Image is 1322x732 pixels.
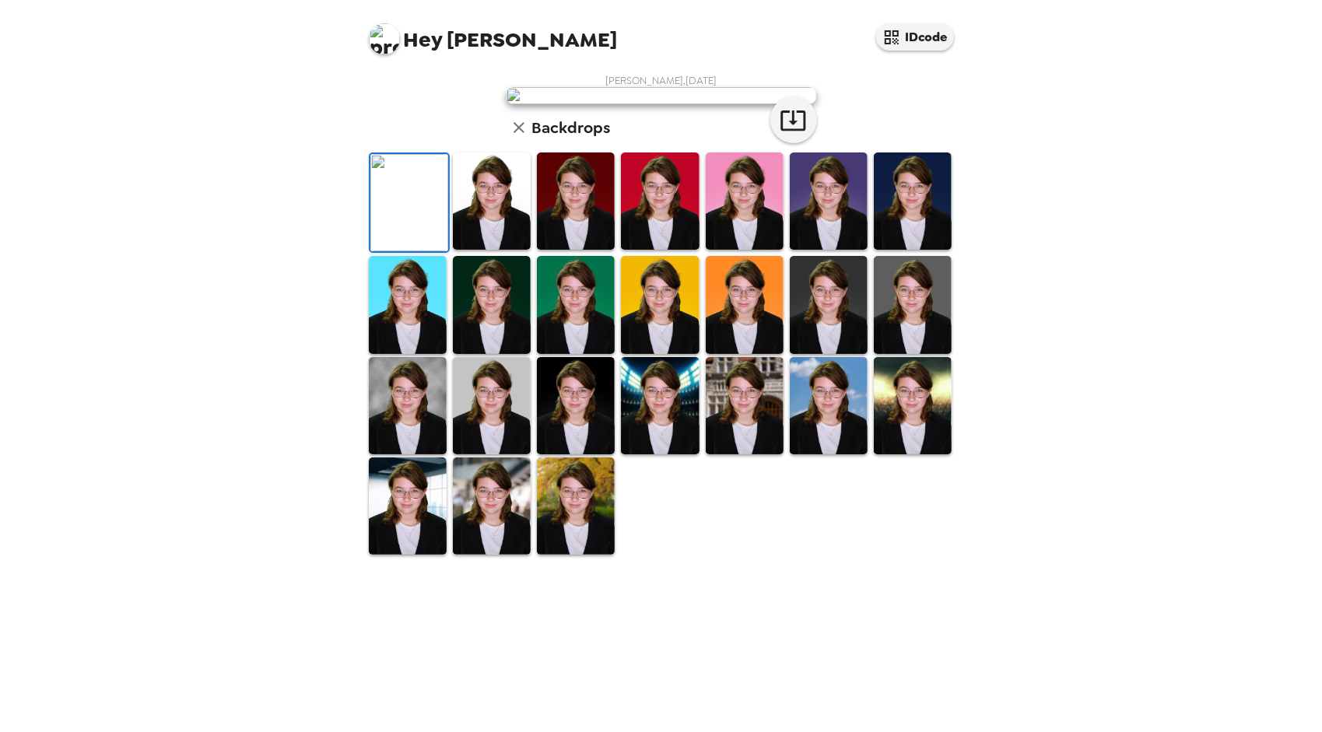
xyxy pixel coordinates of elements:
img: user [506,87,817,104]
span: [PERSON_NAME] , [DATE] [605,74,717,87]
button: IDcode [876,23,954,51]
h6: Backdrops [532,115,611,140]
span: Hey [404,26,443,54]
img: Original [370,154,448,251]
img: profile pic [369,23,400,54]
span: [PERSON_NAME] [369,16,618,51]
